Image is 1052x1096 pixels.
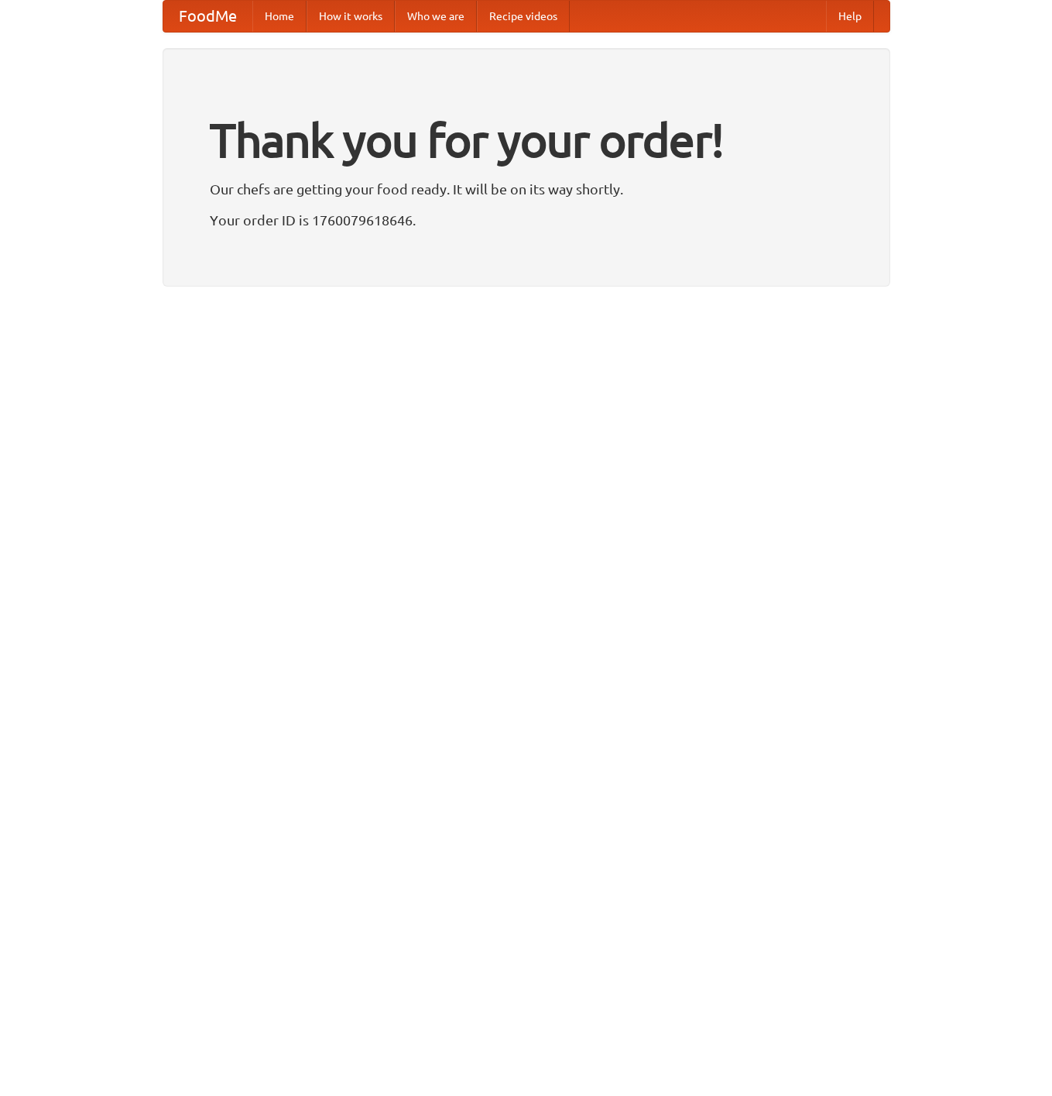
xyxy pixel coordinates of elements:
a: Home [252,1,307,32]
a: Who we are [395,1,477,32]
p: Our chefs are getting your food ready. It will be on its way shortly. [210,177,843,201]
a: FoodMe [163,1,252,32]
a: Recipe videos [477,1,570,32]
a: Help [826,1,874,32]
a: How it works [307,1,395,32]
p: Your order ID is 1760079618646. [210,208,843,232]
h1: Thank you for your order! [210,103,843,177]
